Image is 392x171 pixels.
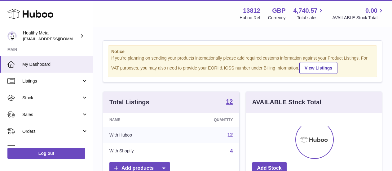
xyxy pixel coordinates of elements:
span: [EMAIL_ADDRESS][DOMAIN_NAME] [23,36,91,41]
img: internalAdmin-13812@internal.huboo.com [7,31,17,41]
span: Sales [22,112,81,118]
a: 4,740.57 Total sales [293,7,325,21]
div: Huboo Ref [240,15,260,21]
span: AVAILABLE Stock Total [332,15,385,21]
span: 4,740.57 [293,7,318,15]
strong: 13812 [243,7,260,15]
a: View Listings [299,62,337,74]
a: 12 [226,98,233,106]
td: With Shopify [103,143,176,159]
th: Name [103,113,176,127]
div: Currency [268,15,286,21]
span: My Dashboard [22,61,88,67]
span: 0.00 [365,7,377,15]
a: 0.00 AVAILABLE Stock Total [332,7,385,21]
span: Listings [22,78,81,84]
span: Total sales [297,15,324,21]
h3: AVAILABLE Stock Total [252,98,321,106]
a: 4 [230,148,233,154]
th: Quantity [176,113,239,127]
strong: 12 [226,98,233,105]
div: If you're planning on sending your products internationally please add required customs informati... [111,55,374,74]
div: Healthy Metal [23,30,79,42]
strong: GBP [272,7,285,15]
td: With Huboo [103,127,176,143]
span: Orders [22,128,81,134]
span: Stock [22,95,81,101]
h3: Total Listings [109,98,149,106]
span: Usage [22,145,88,151]
strong: Notice [111,49,374,55]
a: 12 [227,132,233,137]
a: Log out [7,148,85,159]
